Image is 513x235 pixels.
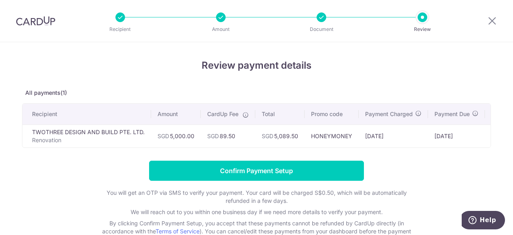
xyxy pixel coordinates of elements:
[96,189,417,205] p: You will get an OTP via SMS to verify your payment. Your card will be charged S$0.50, which will ...
[156,228,200,235] a: Terms of Service
[434,110,470,118] span: Payment Due
[292,25,351,33] p: Document
[149,161,364,181] input: Confirm Payment Setup
[158,133,169,139] span: SGD
[22,89,491,97] p: All payments(1)
[191,25,250,33] p: Amount
[16,16,55,26] img: CardUp
[487,131,503,141] img: <span class="translation_missing" title="translation missing: en.account_steps.new_confirm_form.b...
[207,133,219,139] span: SGD
[305,104,359,125] th: Promo code
[151,125,201,147] td: 5,000.00
[462,211,505,231] iframe: Opens a widget where you can find more information
[365,110,413,118] span: Payment Charged
[305,125,359,147] td: HONEYMONEY
[393,25,452,33] p: Review
[151,104,201,125] th: Amount
[262,133,273,139] span: SGD
[201,125,255,147] td: 89.50
[22,125,151,147] td: TWOTHREE DESIGN AND BUILD PTE. LTD.
[96,208,417,216] p: We will reach out to you within one business day if we need more details to verify your payment.
[255,104,305,125] th: Total
[207,110,238,118] span: CardUp Fee
[428,125,485,147] td: [DATE]
[22,104,151,125] th: Recipient
[359,125,428,147] td: [DATE]
[22,58,491,73] h4: Review payment details
[255,125,305,147] td: 5,089.50
[91,25,150,33] p: Recipient
[32,136,145,144] p: Renovation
